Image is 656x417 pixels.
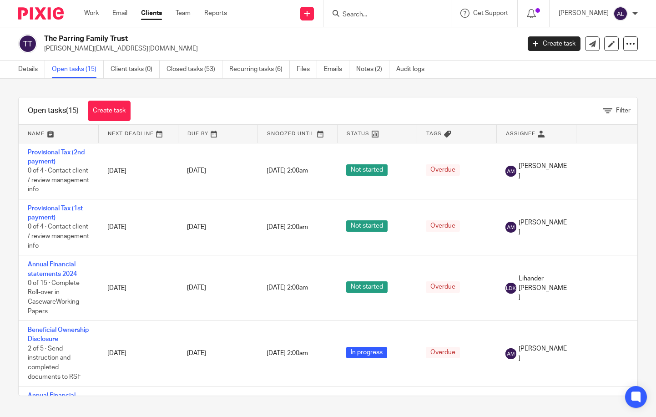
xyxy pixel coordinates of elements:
span: [DATE] 2:00am [267,351,308,357]
a: Provisional Tax (2nd payment) [28,149,85,165]
img: Pixie [18,7,64,20]
span: [DATE] 2:00am [267,224,308,230]
span: [DATE] 2:00am [267,285,308,291]
a: Open tasks (15) [52,61,104,78]
span: 0 of 4 · Contact client / review management info [28,168,89,193]
img: svg%3E [505,348,516,359]
span: Overdue [426,347,460,358]
a: Clients [141,9,162,18]
a: Emails [324,61,349,78]
span: [PERSON_NAME] [519,344,567,363]
a: Client tasks (0) [111,61,160,78]
span: [DATE] [187,224,206,230]
span: Lihander [PERSON_NAME] [519,274,567,302]
td: [DATE] [98,321,178,386]
a: Details [18,61,45,78]
span: [DATE] 2:00am [267,168,308,174]
a: Files [297,61,317,78]
td: [DATE] [98,255,178,321]
input: Search [342,11,424,19]
span: [DATE] [187,285,206,291]
span: 2 of 5 · Send instruction and completed documents to RSF [28,346,81,380]
a: Create task [88,101,131,121]
td: [DATE] [98,143,178,199]
span: Status [347,131,369,136]
p: [PERSON_NAME][EMAIL_ADDRESS][DOMAIN_NAME] [44,44,514,53]
span: 0 of 4 · Contact client / review management info [28,224,89,249]
a: Closed tasks (53) [167,61,222,78]
span: Overdue [426,281,460,293]
a: Beneficial Ownership Disclosure [28,327,89,342]
img: svg%3E [505,222,516,233]
a: Provisional Tax (1st payment) [28,205,83,221]
span: (15) [66,107,79,114]
a: Create task [528,36,580,51]
span: [DATE] [187,168,206,174]
span: Snoozed Until [267,131,315,136]
h1: Open tasks [28,106,79,116]
img: svg%3E [613,6,628,21]
span: [DATE] [187,351,206,357]
span: Not started [346,220,388,232]
span: Filter [616,107,631,114]
img: svg%3E [505,283,516,294]
a: Annual Financial statements 2024 [28,261,77,277]
a: Work [84,9,99,18]
span: Get Support [473,10,508,16]
a: Reports [204,9,227,18]
span: In progress [346,347,387,358]
td: [DATE] [98,199,178,255]
a: Annual Financial statements 2018 [28,392,77,408]
a: Email [112,9,127,18]
span: 0 of 15 · Complete Roll-over in CasewareWorking Papers [28,280,80,315]
span: Not started [346,164,388,176]
a: Audit logs [396,61,431,78]
span: Overdue [426,220,460,232]
span: [PERSON_NAME] [519,162,567,180]
a: Team [176,9,191,18]
a: Recurring tasks (6) [229,61,290,78]
a: Notes (2) [356,61,389,78]
span: Tags [426,131,442,136]
h2: The Parring Family Trust [44,34,420,44]
span: Overdue [426,164,460,176]
img: svg%3E [505,166,516,177]
img: svg%3E [18,34,37,53]
p: [PERSON_NAME] [559,9,609,18]
span: Not started [346,281,388,293]
span: [PERSON_NAME] [519,218,567,237]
